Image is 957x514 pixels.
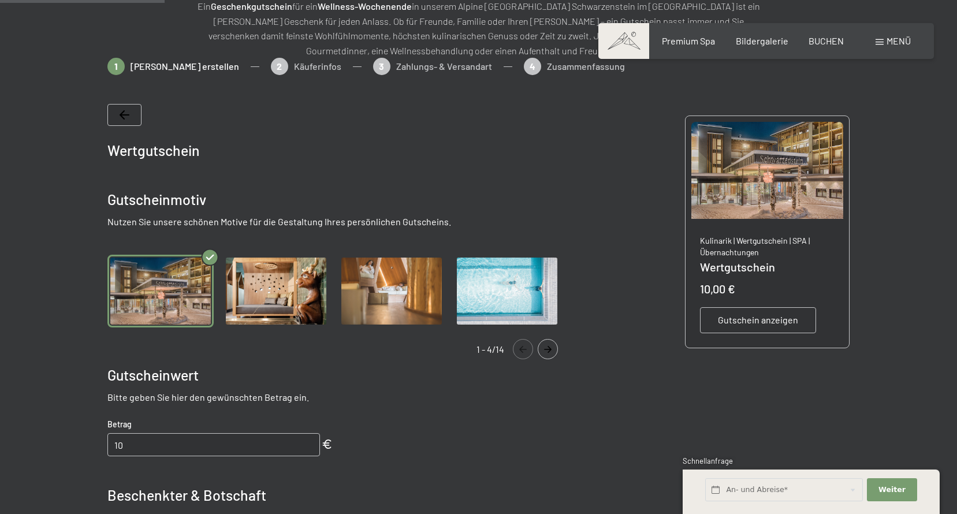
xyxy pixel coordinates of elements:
span: Schnellanfrage [683,456,733,465]
span: Weiter [878,485,906,495]
a: Bildergalerie [736,35,788,46]
a: Premium Spa [662,35,715,46]
strong: Geschenkgutschein [211,1,292,12]
a: BUCHEN [809,35,844,46]
strong: Wellness-Wochenende [318,1,412,12]
span: Menü [887,35,911,46]
button: Weiter [867,478,917,502]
